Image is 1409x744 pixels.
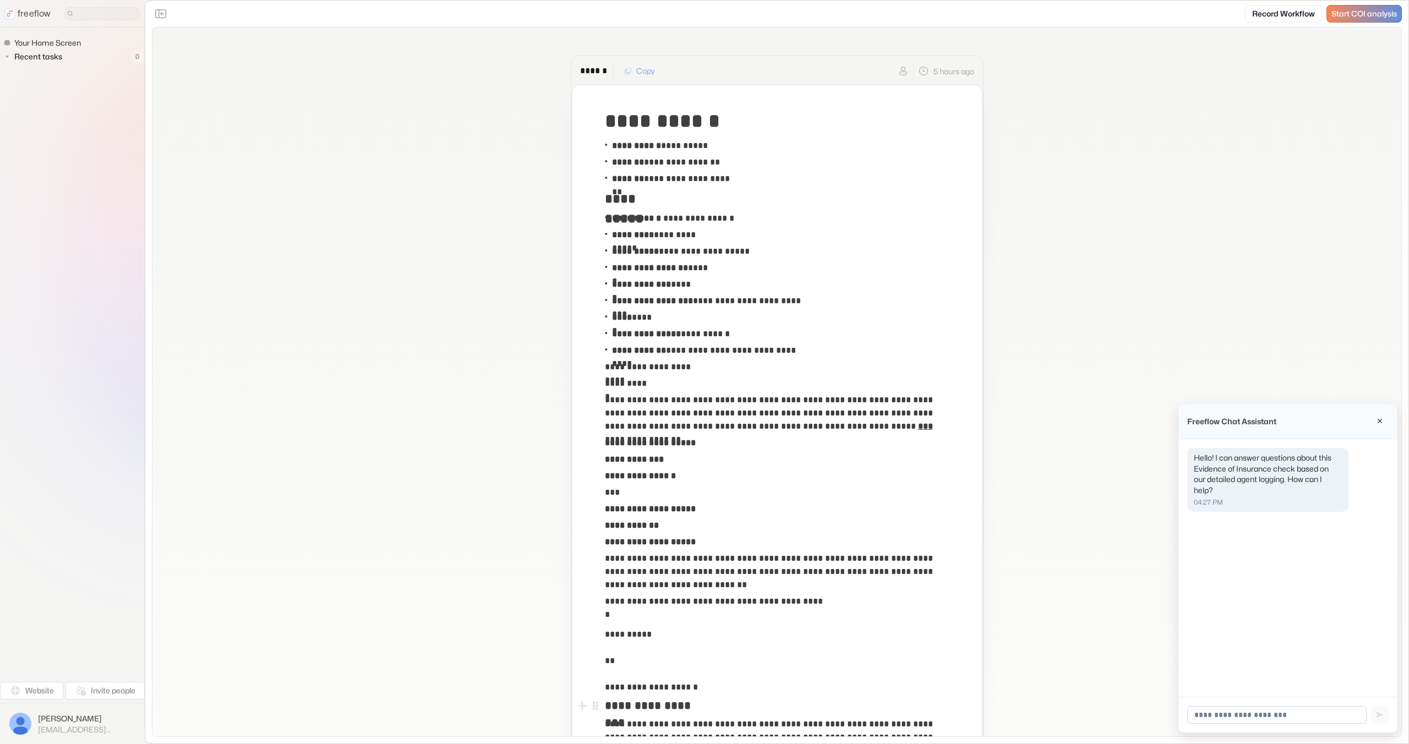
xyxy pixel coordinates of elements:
[9,713,31,735] img: profile
[38,713,135,724] span: [PERSON_NAME]
[1245,5,1322,23] a: Record Workflow
[589,699,602,712] button: Open block menu
[1371,412,1389,430] button: Close chat
[18,7,51,20] p: freeflow
[12,51,65,62] span: Recent tasks
[1194,497,1342,507] p: 04:27 PM
[7,710,138,737] button: [PERSON_NAME][EMAIL_ADDRESS][DOMAIN_NAME]
[576,699,589,712] button: Add block
[1331,9,1397,19] span: Start COI analysis
[1187,415,1276,427] p: Freeflow Chat Assistant
[65,682,145,699] button: Invite people
[130,50,145,64] span: 0
[1194,453,1331,495] span: Hello! I can answer questions about this Evidence of Insurance check based on our detailed agent ...
[3,50,67,63] button: Recent tasks
[933,65,974,77] p: 5 hours ago
[152,5,170,23] button: Close the sidebar
[3,36,85,50] a: Your Home Screen
[1371,706,1389,724] button: Send message
[1326,5,1402,23] a: Start COI analysis
[4,7,51,20] a: freeflow
[38,725,135,735] span: [EMAIL_ADDRESS][DOMAIN_NAME]
[618,62,662,80] button: Copy
[12,37,84,48] span: Your Home Screen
